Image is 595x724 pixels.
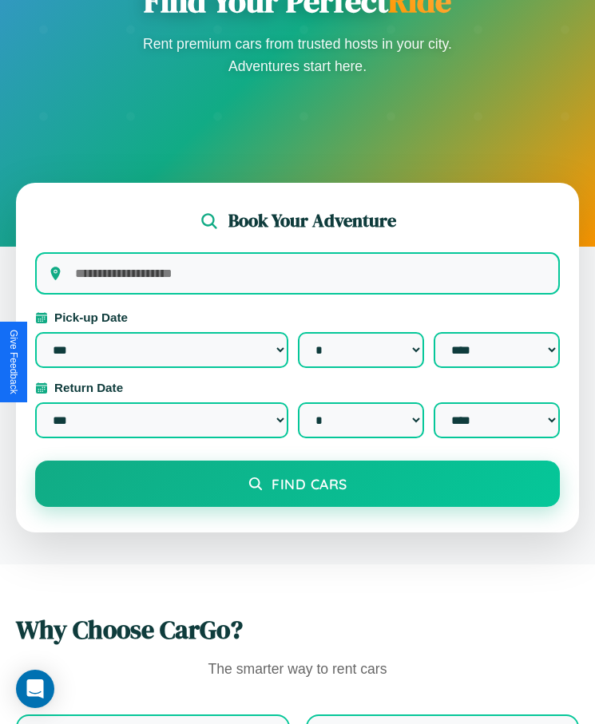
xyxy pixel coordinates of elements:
[16,657,579,682] p: The smarter way to rent cars
[35,381,560,394] label: Return Date
[16,670,54,708] div: Open Intercom Messenger
[35,461,560,507] button: Find Cars
[138,33,458,77] p: Rent premium cars from trusted hosts in your city. Adventures start here.
[228,208,396,233] h2: Book Your Adventure
[35,311,560,324] label: Pick-up Date
[16,612,579,647] h2: Why Choose CarGo?
[8,330,19,394] div: Give Feedback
